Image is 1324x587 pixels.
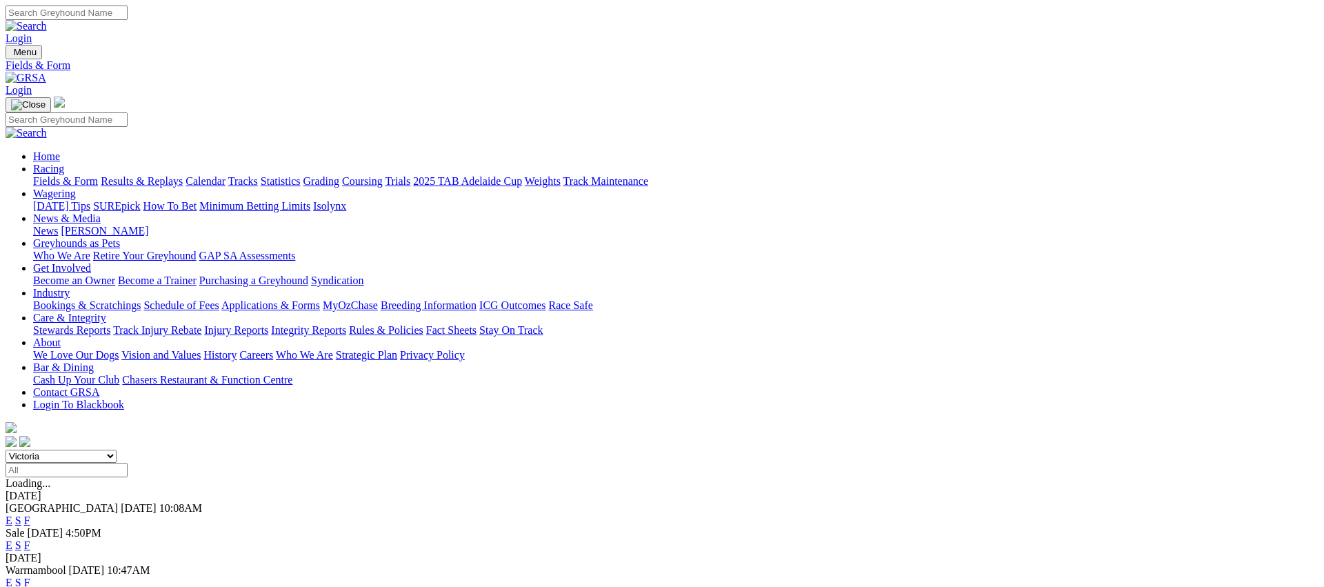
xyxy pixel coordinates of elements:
[33,175,1318,188] div: Racing
[6,436,17,447] img: facebook.svg
[66,527,101,539] span: 4:50PM
[33,324,110,336] a: Stewards Reports
[28,527,63,539] span: [DATE]
[6,527,25,539] span: Sale
[33,299,1318,312] div: Industry
[33,361,94,373] a: Bar & Dining
[199,275,308,286] a: Purchasing a Greyhound
[6,112,128,127] input: Search
[33,324,1318,337] div: Care & Integrity
[33,374,119,386] a: Cash Up Your Club
[6,502,118,514] span: [GEOGRAPHIC_DATA]
[118,275,197,286] a: Become a Trainer
[33,200,90,212] a: [DATE] Tips
[33,188,76,199] a: Wagering
[33,275,115,286] a: Become an Owner
[19,436,30,447] img: twitter.svg
[14,47,37,57] span: Menu
[276,349,333,361] a: Who We Are
[11,99,46,110] img: Close
[311,275,363,286] a: Syndication
[6,59,1318,72] a: Fields & Form
[203,349,237,361] a: History
[61,225,148,237] a: [PERSON_NAME]
[143,299,219,311] a: Schedule of Fees
[15,515,21,526] a: S
[6,32,32,44] a: Login
[6,539,12,551] a: E
[6,127,47,139] img: Search
[413,175,522,187] a: 2025 TAB Adelaide Cup
[6,552,1318,564] div: [DATE]
[93,200,140,212] a: SUREpick
[54,97,65,108] img: logo-grsa-white.png
[271,324,346,336] a: Integrity Reports
[323,299,378,311] a: MyOzChase
[336,349,397,361] a: Strategic Plan
[33,349,1318,361] div: About
[33,337,61,348] a: About
[33,374,1318,386] div: Bar & Dining
[33,386,99,398] a: Contact GRSA
[479,324,543,336] a: Stay On Track
[385,175,410,187] a: Trials
[93,250,197,261] a: Retire Your Greyhound
[15,539,21,551] a: S
[313,200,346,212] a: Isolynx
[6,422,17,433] img: logo-grsa-white.png
[199,200,310,212] a: Minimum Betting Limits
[6,564,66,576] span: Warrnambool
[6,20,47,32] img: Search
[6,490,1318,502] div: [DATE]
[33,225,58,237] a: News
[121,349,201,361] a: Vision and Values
[33,250,90,261] a: Who We Are
[400,349,465,361] a: Privacy Policy
[33,399,124,410] a: Login To Blackbook
[33,275,1318,287] div: Get Involved
[122,374,292,386] a: Chasers Restaurant & Function Centre
[33,349,119,361] a: We Love Our Dogs
[6,97,51,112] button: Toggle navigation
[6,463,128,477] input: Select date
[239,349,273,361] a: Careers
[121,502,157,514] span: [DATE]
[479,299,545,311] a: ICG Outcomes
[426,324,477,336] a: Fact Sheets
[381,299,477,311] a: Breeding Information
[33,287,70,299] a: Industry
[6,477,50,489] span: Loading...
[6,72,46,84] img: GRSA
[261,175,301,187] a: Statistics
[33,175,98,187] a: Fields & Form
[349,324,423,336] a: Rules & Policies
[6,6,128,20] input: Search
[33,163,64,175] a: Racing
[69,564,105,576] span: [DATE]
[33,312,106,324] a: Care & Integrity
[185,175,225,187] a: Calendar
[6,515,12,526] a: E
[159,502,202,514] span: 10:08AM
[525,175,561,187] a: Weights
[24,539,30,551] a: F
[33,299,141,311] a: Bookings & Scratchings
[33,262,91,274] a: Get Involved
[33,225,1318,237] div: News & Media
[107,564,150,576] span: 10:47AM
[6,45,42,59] button: Toggle navigation
[6,84,32,96] a: Login
[33,212,101,224] a: News & Media
[204,324,268,336] a: Injury Reports
[113,324,201,336] a: Track Injury Rebate
[33,237,120,249] a: Greyhounds as Pets
[228,175,258,187] a: Tracks
[33,250,1318,262] div: Greyhounds as Pets
[548,299,592,311] a: Race Safe
[143,200,197,212] a: How To Bet
[33,200,1318,212] div: Wagering
[303,175,339,187] a: Grading
[101,175,183,187] a: Results & Replays
[563,175,648,187] a: Track Maintenance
